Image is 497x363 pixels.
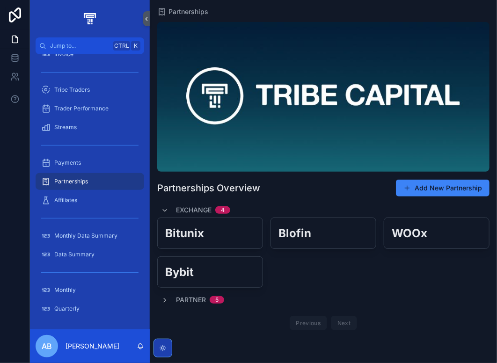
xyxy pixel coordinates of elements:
[54,51,73,58] span: Invoice
[168,7,208,16] span: Partnerships
[396,180,490,196] button: Add New Partnership
[36,192,144,209] a: Affiliates
[54,286,76,294] span: Monthly
[36,227,144,244] a: Monthly Data Summary
[221,206,225,214] div: 4
[36,282,144,298] a: Monthly
[384,218,490,249] a: WOOx
[50,42,110,50] span: Jump to...
[54,159,81,167] span: Payments
[36,300,144,317] a: Quarterly
[36,246,144,263] a: Data Summary
[36,100,144,117] a: Trader Performance
[157,7,208,16] a: Partnerships
[270,218,376,249] a: Blofin
[113,41,130,51] span: Ctrl
[157,256,263,288] a: Bybit
[157,181,260,195] h1: Partnerships Overview
[36,46,144,63] a: Invoice
[215,296,219,304] div: 5
[54,178,88,185] span: Partnerships
[54,232,117,240] span: Monthly Data Summary
[165,225,255,241] h2: Bitunix
[36,154,144,171] a: Payments
[54,86,90,94] span: Tribe Traders
[54,105,109,112] span: Trader Performance
[176,295,206,305] span: Partner
[36,173,144,190] a: Partnerships
[54,305,80,312] span: Quarterly
[157,218,263,249] a: Bitunix
[66,341,119,351] p: [PERSON_NAME]
[278,225,368,241] h2: Blofin
[176,205,212,215] span: Exchange
[132,42,139,50] span: K
[36,81,144,98] a: Tribe Traders
[30,54,150,329] div: scrollable content
[54,123,77,131] span: Streams
[54,196,77,204] span: Affiliates
[42,341,52,352] span: AB
[392,225,482,241] h2: WOOx
[36,119,144,136] a: Streams
[82,11,97,26] img: App logo
[54,251,95,258] span: Data Summary
[165,264,255,280] h2: Bybit
[36,37,144,54] button: Jump to...CtrlK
